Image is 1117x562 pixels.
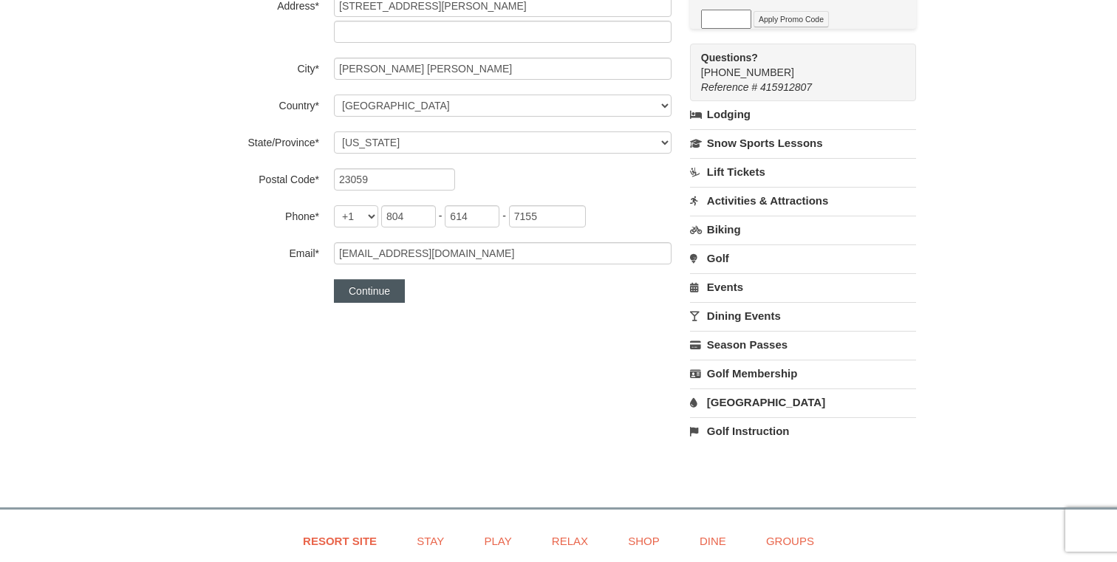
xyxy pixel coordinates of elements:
a: Season Passes [690,331,916,358]
a: Snow Sports Lessons [690,129,916,157]
a: Resort Site [284,524,395,558]
label: State/Province* [201,131,319,150]
a: [GEOGRAPHIC_DATA] [690,388,916,416]
label: Phone* [201,205,319,224]
input: xxxx [509,205,586,227]
a: Golf [690,244,916,272]
input: xxx [445,205,499,227]
input: Postal Code [334,168,455,191]
button: Continue [334,279,405,303]
a: Relax [533,524,607,558]
label: Email* [201,242,319,261]
a: Shop [609,524,678,558]
input: City [334,58,672,80]
input: Email [334,242,672,264]
strong: Questions? [701,52,758,64]
a: Groups [748,524,833,558]
a: Dining Events [690,302,916,329]
span: Reference # [701,81,757,93]
a: Dine [681,524,745,558]
a: Golf Membership [690,360,916,387]
a: Golf Instruction [690,417,916,445]
a: Activities & Attractions [690,187,916,214]
label: Country* [201,95,319,113]
span: [PHONE_NUMBER] [701,50,889,78]
label: City* [201,58,319,76]
span: 415912807 [760,81,812,93]
span: - [502,210,506,222]
a: Lift Tickets [690,158,916,185]
label: Postal Code* [201,168,319,187]
a: Biking [690,216,916,243]
button: Apply Promo Code [754,11,829,27]
input: xxx [381,205,436,227]
a: Stay [398,524,462,558]
a: Lodging [690,101,916,128]
a: Play [465,524,530,558]
a: Events [690,273,916,301]
span: - [439,210,443,222]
